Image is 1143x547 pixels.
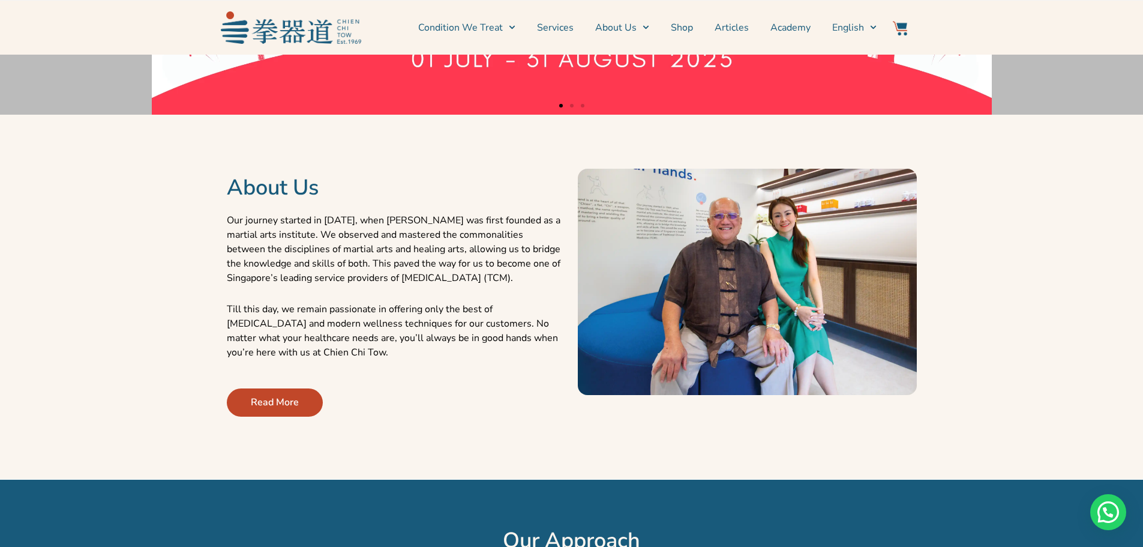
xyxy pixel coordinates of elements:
[770,13,811,43] a: Academy
[570,104,574,107] span: Go to slide 2
[893,21,907,35] img: Website Icon-03
[227,302,566,360] p: Till this day, we remain passionate in offering only the best of [MEDICAL_DATA] and modern wellne...
[418,13,515,43] a: Condition We Treat
[227,213,566,285] p: Our journey started in [DATE], when [PERSON_NAME] was first founded as a martial arts institute. ...
[227,175,566,201] h2: About Us
[832,20,864,35] span: English
[671,13,693,43] a: Shop
[537,13,574,43] a: Services
[251,395,299,409] span: Read More
[595,13,649,43] a: About Us
[367,13,877,43] nav: Menu
[715,13,749,43] a: Articles
[227,388,323,417] a: Read More
[581,104,584,107] span: Go to slide 3
[559,104,563,107] span: Go to slide 1
[832,13,877,43] a: English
